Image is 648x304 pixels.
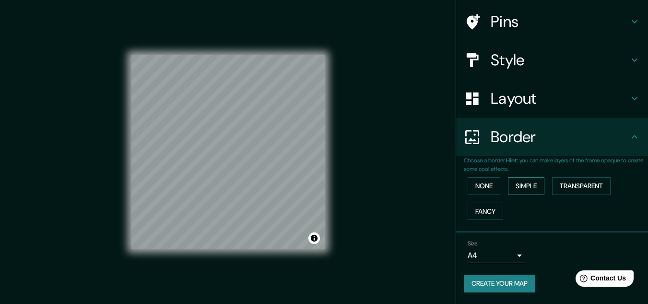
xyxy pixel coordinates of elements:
[491,127,629,146] h4: Border
[491,12,629,31] h4: Pins
[552,177,611,195] button: Transparent
[456,118,648,156] div: Border
[464,156,648,173] p: Choose a border. : you can make layers of the frame opaque to create some cool effects.
[468,177,500,195] button: None
[456,79,648,118] div: Layout
[468,248,525,263] div: A4
[464,275,535,292] button: Create your map
[308,232,320,244] button: Toggle attribution
[506,157,517,164] b: Hint
[491,89,629,108] h4: Layout
[491,50,629,70] h4: Style
[456,2,648,41] div: Pins
[468,240,478,248] label: Size
[468,203,503,220] button: Fancy
[131,55,325,249] canvas: Map
[456,41,648,79] div: Style
[563,267,637,293] iframe: Help widget launcher
[508,177,544,195] button: Simple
